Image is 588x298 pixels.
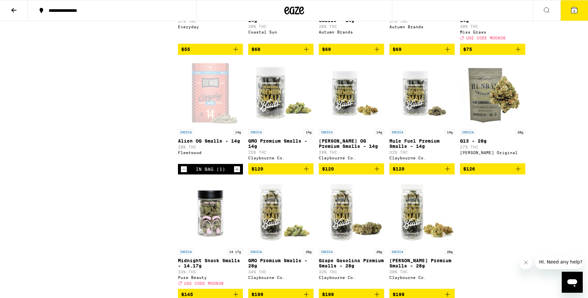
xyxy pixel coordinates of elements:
[319,249,335,255] p: INDICA
[445,249,455,255] p: 28g
[248,129,264,135] p: INDICA
[460,145,525,149] p: 27% THC
[389,180,455,289] a: Open page for King Louis Premium Smalls - 28g from Claybourne Co.
[463,166,475,172] span: $126
[389,150,455,154] p: 32% THC
[248,30,314,34] div: Coastal Sun
[251,166,263,172] span: $120
[248,270,314,274] p: 34% THC
[389,270,455,274] p: 30% THC
[178,180,243,289] a: Open page for Midnight Snack Smalls - 14.17g from Pure Beauty
[178,180,243,245] img: Pure Beauty - Midnight Snack Smalls - 14.17g
[573,9,575,13] span: 2
[181,292,193,297] span: $145
[562,272,583,293] iframe: Button to launch messaging window
[319,270,384,274] p: 32% THC
[251,47,260,52] span: $68
[248,156,314,160] div: Claybourne Co.
[460,60,525,126] img: Henry's Original - G13 - 28g
[393,47,402,52] span: $69
[515,129,525,135] p: 28g
[519,256,533,269] iframe: Close message
[319,156,384,160] div: Claybourne Co.
[178,145,243,149] p: 28% THC
[319,60,384,126] img: Claybourne Co. - King Louis OG Premium Smalls - 14g
[319,60,384,163] a: Open page for King Louis OG Premium Smalls - 14g from Claybourne Co.
[560,0,588,21] button: 2
[319,24,384,29] p: 28% THC
[248,249,264,255] p: INDICA
[248,180,314,245] img: Claybourne Co. - GMO Premium Smalls - 28g
[393,292,404,297] span: $199
[319,180,384,289] a: Open page for Grape Gasolina Premium Smalls - 28g from Claybourne Co.
[460,60,525,163] a: Open page for G13 - 28g from Henry's Original
[234,166,240,172] button: Increment
[178,19,243,23] p: 27% THC
[233,129,243,135] p: 14g
[248,180,314,289] a: Open page for GMO Premium Smalls - 28g from Claybourne Co.
[389,60,455,126] img: Claybourne Co. - Mule Fuel Premium Smalls - 14g
[463,47,472,52] span: $75
[535,255,583,269] iframe: Message from company
[248,138,314,149] p: GMO Premium Smalls - 14g
[389,44,455,55] button: Add to bag
[304,129,314,135] p: 14g
[227,249,243,255] p: 14.17g
[319,129,335,135] p: INDICA
[248,258,314,268] p: GMO Premium Smalls - 28g
[319,44,384,55] button: Add to bag
[460,24,525,29] p: 30% THC
[248,24,314,29] p: 30% THC
[322,292,334,297] span: $199
[460,30,525,34] div: Miss Grass
[304,249,314,255] p: 28g
[178,249,194,255] p: INDICA
[460,150,525,155] div: [PERSON_NAME] Original
[178,270,243,274] p: 33% THC
[319,163,384,174] button: Add to bag
[460,129,476,135] p: INDICA
[389,60,455,163] a: Open page for Mule Fuel Premium Smalls - 14g from Claybourne Co.
[389,275,455,280] div: Claybourne Co.
[322,47,331,52] span: $69
[393,166,404,172] span: $120
[374,249,384,255] p: 28g
[389,258,455,268] p: [PERSON_NAME] Premium Smalls - 28g
[319,30,384,34] div: Autumn Brands
[319,258,384,268] p: Grape Gasolina Premium Smalls - 28g
[389,163,455,174] button: Add to bag
[319,150,384,154] p: 29% THC
[248,150,314,154] p: 25% THC
[374,129,384,135] p: 14g
[389,156,455,160] div: Claybourne Co.
[319,275,384,280] div: Claybourne Co.
[248,60,314,126] img: Claybourne Co. - GMO Premium Smalls - 14g
[178,25,243,29] div: Everyday
[181,47,190,52] span: $55
[389,249,405,255] p: INDICA
[248,44,314,55] button: Add to bag
[389,25,455,29] div: Autumn Brands
[178,60,243,164] a: Open page for Alien OG Smalls - 14g from Fleetwood
[460,44,525,55] button: Add to bag
[184,281,224,286] span: USE CODE MOON30
[248,163,314,174] button: Add to bag
[248,275,314,280] div: Claybourne Co.
[319,180,384,245] img: Claybourne Co. - Grape Gasolina Premium Smalls - 28g
[196,167,225,172] div: In Bag (1)
[445,129,455,135] p: 14g
[466,36,506,40] span: USE CODE MOON30
[178,258,243,268] p: Midnight Snack Smalls - 14.17g
[319,138,384,149] p: [PERSON_NAME] OG Premium Smalls - 14g
[460,163,525,174] button: Add to bag
[251,292,263,297] span: $199
[389,180,455,245] img: Claybourne Co. - King Louis Premium Smalls - 28g
[322,166,334,172] span: $120
[389,138,455,149] p: Mule Fuel Premium Smalls - 14g
[178,138,243,144] p: Alien OG Smalls - 14g
[178,275,243,280] div: Pure Beauty
[389,19,455,23] p: 27% THC
[178,150,243,155] div: Fleetwood
[460,138,525,144] p: G13 - 28g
